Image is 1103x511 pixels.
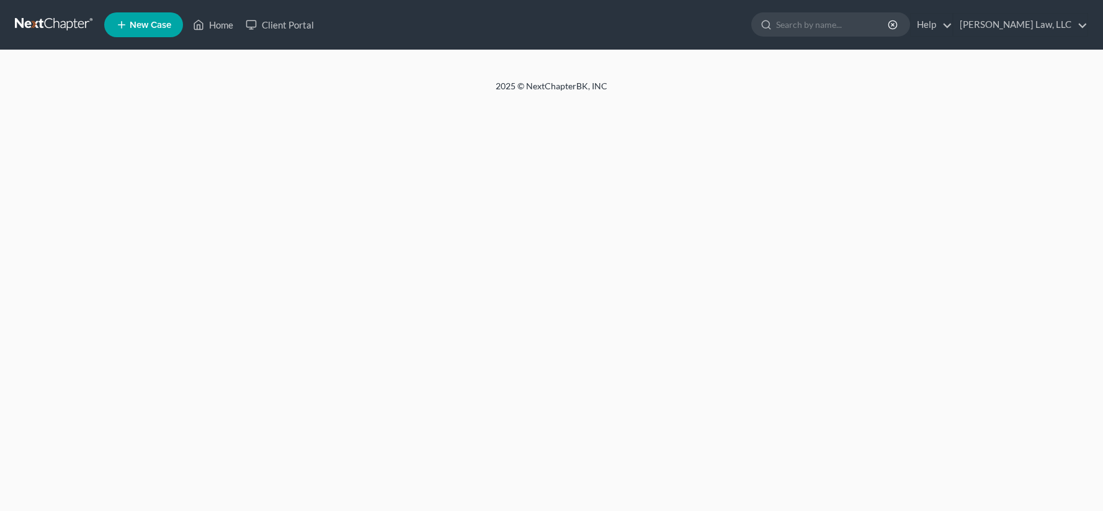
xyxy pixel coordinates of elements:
div: 2025 © NextChapterBK, INC [198,80,905,102]
a: Help [911,14,952,36]
a: [PERSON_NAME] Law, LLC [953,14,1087,36]
input: Search by name... [776,13,890,36]
a: Home [187,14,239,36]
span: New Case [130,20,171,30]
a: Client Portal [239,14,320,36]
